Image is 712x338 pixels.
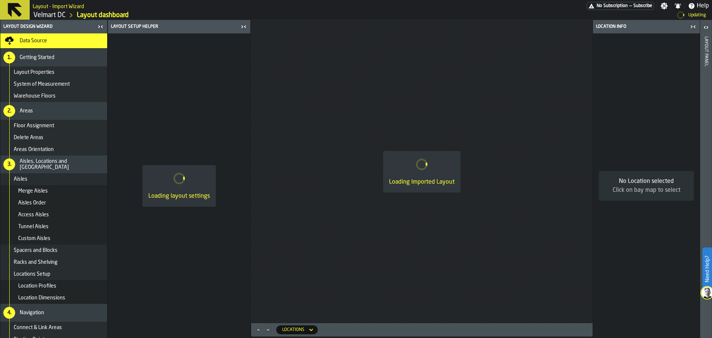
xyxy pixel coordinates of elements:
[3,52,15,63] div: 1.
[14,325,62,331] span: Connect & Link Areas
[0,256,107,268] li: menu Racks and Shelving
[77,11,129,19] a: link-to-/wh/i/f27944ef-e44e-4cb8-aca8-30c52093261f/designer
[0,90,107,102] li: menu Warehouse Floors
[20,158,104,170] span: Aisles, Locations and [GEOGRAPHIC_DATA]
[18,236,50,242] span: Custom Aisles
[254,326,263,334] button: Maximize
[0,155,107,173] li: menu Aisles, Locations and Bays
[0,209,107,221] li: menu Access Aisles
[276,325,318,334] div: DropdownMenuValue-locations
[0,322,107,334] li: menu Connect & Link Areas
[282,327,304,332] div: DropdownMenuValue-locations
[3,307,15,319] div: 4.
[148,192,210,201] div: Loading layout settings
[264,326,273,334] button: Minimize
[0,245,107,256] li: menu Spacers and Blocks
[629,3,632,9] span: —
[597,3,628,9] span: No Subscription
[0,66,107,78] li: menu Layout Properties
[33,2,84,10] h2: Sub Title
[14,123,54,129] span: Floor Assignment
[20,38,47,44] span: Data Source
[14,147,54,152] span: Areas Orientation
[587,2,654,10] div: Menu Subscription
[95,22,106,31] label: button-toggle-Close me
[688,13,706,18] div: Updating
[33,11,355,20] nav: Breadcrumb
[18,295,65,301] span: Location Dimensions
[0,197,107,209] li: menu Aisles Order
[0,78,107,90] li: menu System of Measurement
[33,11,66,19] a: link-to-/wh/i/f27944ef-e44e-4cb8-aca8-30c52093261f
[0,49,107,66] li: menu Getting Started
[0,268,107,280] li: menu Locations Setup
[14,69,55,75] span: Layout Properties
[0,102,107,120] li: menu Areas
[700,20,712,338] header: Layout panel
[0,304,107,322] li: menu Navigation
[703,35,709,336] div: Layout panel
[20,55,55,60] span: Getting Started
[701,22,711,35] label: button-toggle-Open
[0,132,107,144] li: menu Delete Areas
[0,185,107,197] li: menu Merge Aisles
[605,186,688,195] div: Click on bay map to select
[108,20,250,33] header: Layout Setup Helper
[14,93,56,99] span: Warehouse Floors
[14,81,70,87] span: System of Measurement
[14,259,57,265] span: Racks and Shelving
[593,20,700,33] header: Location Info
[14,135,43,141] span: Delete Areas
[657,2,671,10] label: button-toggle-Settings
[109,24,238,29] div: Layout Setup Helper
[3,105,15,117] div: 2.
[697,1,709,10] span: Help
[594,24,688,29] div: Location Info
[703,248,711,290] label: Need Help?
[688,22,698,31] label: button-toggle-Close me
[685,1,712,10] label: button-toggle-Help
[0,33,107,49] li: menu Data Source
[14,176,27,182] span: Aisles
[14,247,57,253] span: Spacers and Blocks
[0,173,107,185] li: menu Aisles
[0,120,107,132] li: menu Floor Assignment
[18,200,46,206] span: Aisles Order
[20,108,33,114] span: Areas
[20,310,44,316] span: Navigation
[587,2,654,10] a: link-to-/wh/i/f27944ef-e44e-4cb8-aca8-30c52093261f/pricing/
[0,144,107,155] li: menu Areas Orientation
[14,271,50,277] span: Locations Setup
[0,221,107,233] li: menu Tunnel Aisles
[389,178,455,187] div: Loading Imported Layout
[0,20,107,33] header: Layout Design Wizard
[3,158,15,170] div: 3.
[18,224,49,230] span: Tunnel Aisles
[633,3,652,9] span: Subscribe
[18,188,48,194] span: Merge Aisles
[0,280,107,292] li: menu Location Profiles
[0,292,107,304] li: menu Location Dimensions
[2,24,95,29] div: Layout Design Wizard
[605,177,688,186] div: No Location selected
[18,212,49,218] span: Access Aisles
[18,283,56,289] span: Location Profiles
[238,22,249,31] label: button-toggle-Close me
[0,233,107,245] li: menu Custom Aisles
[671,2,685,10] label: button-toggle-Notifications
